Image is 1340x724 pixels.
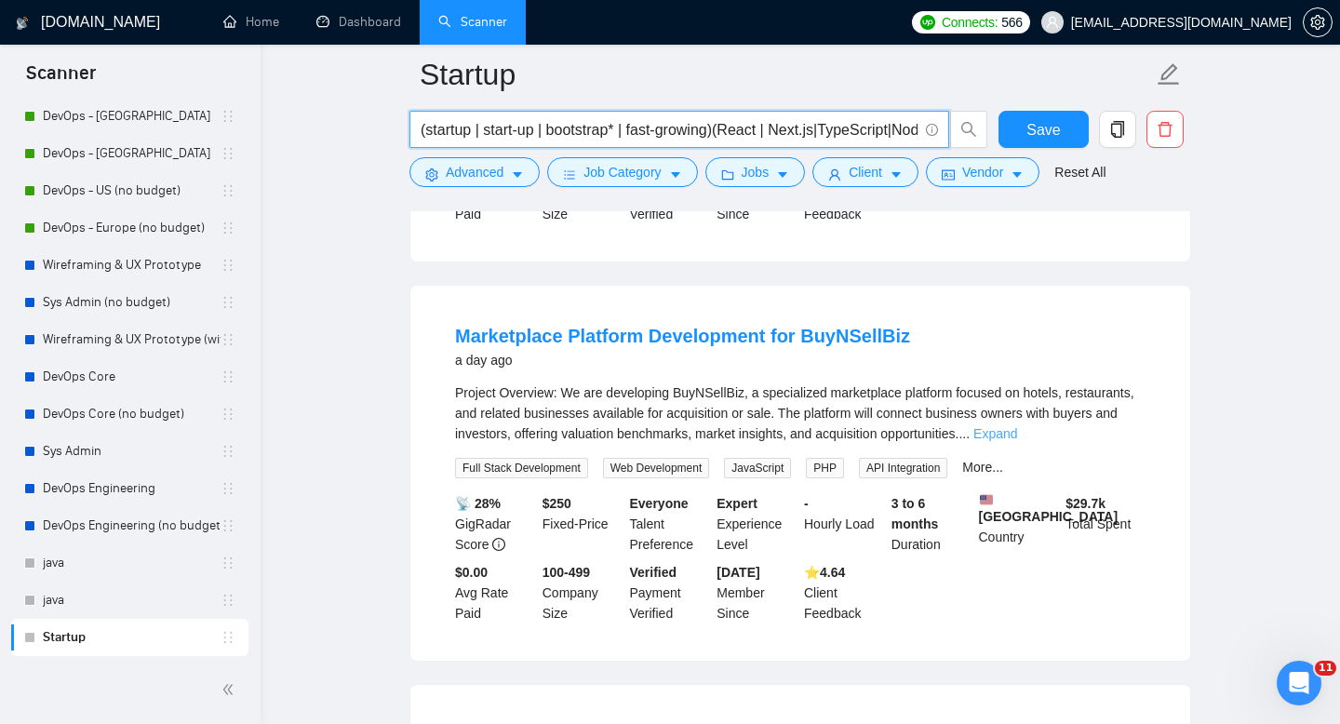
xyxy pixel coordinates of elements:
span: holder [221,630,235,645]
b: ⭐️ 4.64 [804,565,845,580]
span: holder [221,593,235,608]
span: Jobs [742,162,770,182]
span: caret-down [1011,168,1024,181]
span: holder [221,109,235,124]
div: Country [975,493,1063,555]
span: holder [221,369,235,384]
span: caret-down [776,168,789,181]
b: - [804,496,809,511]
b: $ 29.7k [1065,496,1105,511]
span: folder [721,168,734,181]
span: JavaScript [724,458,791,478]
a: Expand [973,426,1017,441]
span: info-circle [492,538,505,551]
a: DevOps - US (no budget) [43,172,221,209]
button: Save [998,111,1089,148]
a: Reset All [1054,162,1105,182]
span: holder [221,481,235,496]
button: folderJobscaret-down [705,157,806,187]
span: 11 [1315,661,1336,676]
li: DevOps - Europe (no budget) [11,209,248,247]
li: DevOps - Europe [11,135,248,172]
li: DevOps Engineering [11,470,248,507]
span: search [951,121,986,138]
span: Web Development [603,458,710,478]
li: Sys Admin (no budget) [11,284,248,321]
li: DevOps Core (no budget) [11,396,248,433]
span: edit [1157,62,1181,87]
b: $ 250 [543,496,571,511]
button: barsJob Categorycaret-down [547,157,697,187]
img: 🇺🇸 [980,493,993,506]
div: Duration [888,493,975,555]
a: Marketplace Platform Development for BuyNSellBiz [455,326,910,346]
b: [GEOGRAPHIC_DATA] [979,493,1119,524]
span: Connects: [942,12,998,33]
span: holder [221,518,235,533]
li: Startup [11,619,248,656]
button: settingAdvancedcaret-down [409,157,540,187]
img: upwork-logo.png [920,15,935,30]
span: holder [221,146,235,161]
li: DevOps - US [11,98,248,135]
button: search [950,111,987,148]
a: Startup [43,619,221,656]
li: Wireframing & UX Prototype [11,247,248,284]
li: java [11,544,248,582]
button: userClientcaret-down [812,157,918,187]
div: Company Size [539,562,626,623]
img: logo [16,8,29,38]
a: DevOps - [GEOGRAPHIC_DATA] [43,98,221,135]
input: Scanner name... [420,51,1153,98]
a: java [43,582,221,619]
a: DevOps - Europe (no budget) [43,209,221,247]
span: double-left [221,680,240,699]
a: Wireframing & UX Prototype [43,247,221,284]
a: setting [1303,15,1333,30]
b: 100-499 [543,565,590,580]
span: Job Category [583,162,661,182]
span: user [828,168,841,181]
span: caret-down [890,168,903,181]
span: caret-down [669,168,682,181]
span: holder [221,183,235,198]
div: Member Since [713,562,800,623]
b: Verified [630,565,677,580]
button: delete [1146,111,1184,148]
span: Full Stack Development [455,458,588,478]
iframe: Intercom live chat [1277,661,1321,705]
a: Sys Admin (no budget) [43,284,221,321]
a: dashboardDashboard [316,14,401,30]
button: idcardVendorcaret-down [926,157,1039,187]
span: PHP [806,458,844,478]
span: Advanced [446,162,503,182]
b: 📡 28% [455,496,501,511]
a: DevOps - [GEOGRAPHIC_DATA] [43,135,221,172]
div: Payment Verified [626,562,714,623]
span: holder [221,444,235,459]
a: DevOps Engineering [43,470,221,507]
li: DevOps Core [11,358,248,396]
button: setting [1303,7,1333,37]
a: java [43,544,221,582]
b: 3 to 6 months [891,496,939,531]
div: Total Spent [1062,493,1149,555]
span: holder [221,556,235,570]
div: Talent Preference [626,493,714,555]
b: $0.00 [455,565,488,580]
a: Wireframing & UX Prototype (without budget) [43,321,221,358]
span: idcard [942,168,955,181]
div: Experience Level [713,493,800,555]
span: 566 [1001,12,1022,33]
div: Client Feedback [800,562,888,623]
b: Expert [717,496,757,511]
div: a day ago [455,349,910,371]
div: Project Overview: We are developing BuyNSellBiz, a specialized marketplace platform focused on ho... [455,382,1146,444]
span: holder [221,332,235,347]
a: homeHome [223,14,279,30]
span: setting [425,168,438,181]
span: Vendor [962,162,1003,182]
a: More... [962,460,1003,475]
a: DevOps Core [43,358,221,396]
div: Avg Rate Paid [451,562,539,623]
